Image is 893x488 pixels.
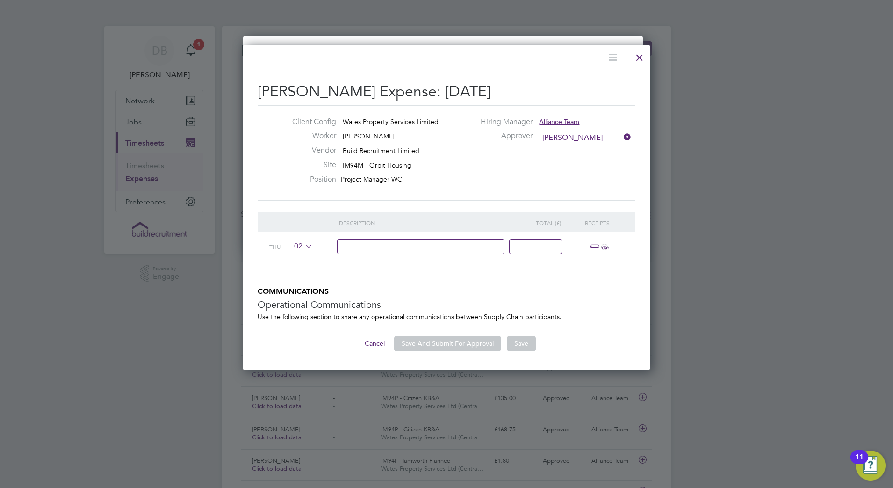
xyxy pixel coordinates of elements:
[343,146,419,155] span: Build Recruitment Limited
[258,287,635,297] h5: COMMUNICATIONS
[339,212,511,233] div: Description
[855,457,864,469] div: 11
[285,117,336,127] label: Client Config
[511,212,569,233] div: Total (£)
[357,336,392,351] button: Cancel
[569,212,626,233] div: Receipts
[454,131,533,141] label: Approver
[601,244,608,250] i: ï¼‹
[285,146,336,155] label: Vendor
[856,451,886,481] button: Open Resource Center, 11 new notifications
[343,161,411,169] span: IM94M - Orbit Housing
[258,299,635,311] h3: Operational Communications
[285,160,336,170] label: Site
[343,132,395,140] span: [PERSON_NAME]
[285,175,336,184] label: Position
[539,131,631,145] input: Search for...
[341,175,402,183] span: Project Manager WC
[291,241,313,252] span: 02
[343,117,439,126] span: Wates Property Services Limited
[394,336,501,351] button: Save And Submit For Approval
[285,131,336,141] label: Worker
[258,82,635,102] h2: [PERSON_NAME] Expense: [DATE]
[507,336,536,351] button: Save
[269,243,281,250] span: Thu
[539,117,579,126] span: Alliance Team
[454,117,533,127] label: Hiring Manager
[258,313,635,321] p: Use the following section to share any operational communications between Supply Chain participants.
